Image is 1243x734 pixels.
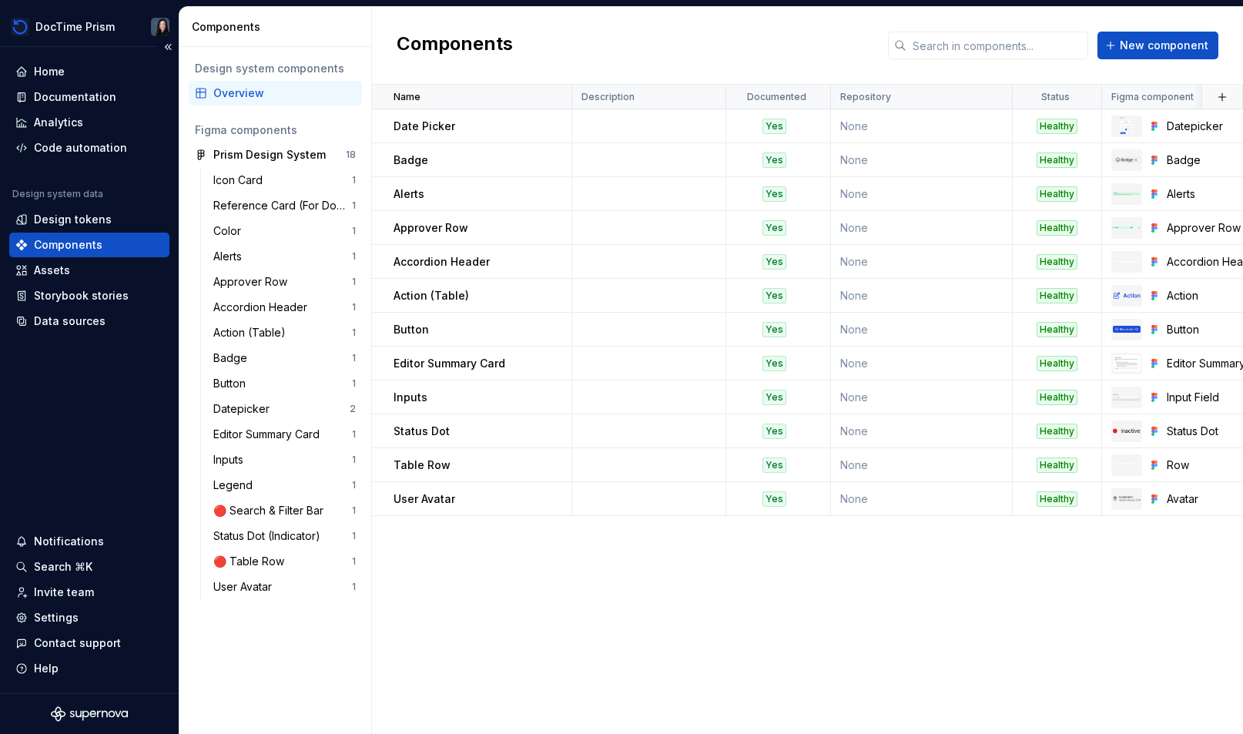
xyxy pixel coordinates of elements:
[207,320,362,345] a: Action (Table)1
[831,109,1013,143] td: None
[157,36,179,58] button: Collapse sidebar
[1037,288,1077,303] div: Healthy
[394,254,490,270] p: Accordion Header
[207,168,362,193] a: Icon Card1
[394,322,429,337] p: Button
[1113,394,1141,401] img: Input Field
[213,350,253,366] div: Badge
[34,212,112,227] div: Design tokens
[34,237,102,253] div: Components
[9,136,169,160] a: Code automation
[1113,291,1141,300] img: Action
[195,122,356,138] div: Figma components
[213,579,278,595] div: User Avatar
[213,401,276,417] div: Datepicker
[352,581,356,593] div: 1
[213,173,269,188] div: Icon Card
[1037,424,1077,439] div: Healthy
[1037,220,1077,236] div: Healthy
[195,61,356,76] div: Design system components
[831,347,1013,380] td: None
[213,376,252,391] div: Button
[34,559,92,575] div: Search ⌘K
[394,220,468,236] p: Approver Row
[352,479,356,491] div: 1
[352,225,356,237] div: 1
[352,301,356,313] div: 1
[189,81,362,106] a: Overview
[9,59,169,84] a: Home
[151,18,169,36] img: Emmy
[1113,355,1141,372] img: Editor Summary Card
[762,424,786,439] div: Yes
[207,219,362,243] a: Color1
[34,313,106,329] div: Data sources
[352,377,356,390] div: 1
[34,585,94,600] div: Invite team
[394,424,450,439] p: Status Dot
[831,482,1013,516] td: None
[213,478,259,493] div: Legend
[207,473,362,498] a: Legend1
[1097,32,1218,59] button: New component
[1037,119,1077,134] div: Healthy
[352,327,356,339] div: 1
[1037,356,1077,371] div: Healthy
[9,258,169,283] a: Assets
[831,313,1013,347] td: None
[213,554,290,569] div: 🔴 Table Row
[762,254,786,270] div: Yes
[9,233,169,257] a: Components
[207,575,362,599] a: User Avatar1
[394,491,455,507] p: User Avatar
[831,414,1013,448] td: None
[1113,496,1141,501] img: Avatar
[9,85,169,109] a: Documentation
[12,188,103,200] div: Design system data
[394,356,505,371] p: Editor Summary Card
[1113,226,1141,230] img: Approver Row
[9,605,169,630] a: Settings
[1113,464,1141,466] img: Row
[397,32,513,59] h2: Components
[207,498,362,523] a: 🔴 Search & Filter Bar1
[207,295,362,320] a: Accordion Header1
[831,448,1013,482] td: None
[762,288,786,303] div: Yes
[831,177,1013,211] td: None
[394,288,469,303] p: Action (Table)
[213,503,330,518] div: 🔴 Search & Filter Bar
[213,147,326,163] div: Prism Design System
[1037,152,1077,168] div: Healthy
[1113,326,1141,333] img: Button
[1037,457,1077,473] div: Healthy
[213,528,327,544] div: Status Dot (Indicator)
[35,19,115,35] div: DocTime Prism
[207,524,362,548] a: Status Dot (Indicator)1
[51,706,128,722] a: Supernova Logo
[352,555,356,568] div: 1
[213,223,247,239] div: Color
[9,656,169,681] button: Help
[34,288,129,303] div: Storybook stories
[1119,117,1134,136] img: Datepicker
[747,91,806,103] p: Documented
[1113,426,1141,435] img: Status Dot
[213,325,292,340] div: Action (Table)
[213,198,352,213] div: Reference Card (For Documentation)
[34,610,79,625] div: Settings
[762,390,786,405] div: Yes
[762,457,786,473] div: Yes
[34,661,59,676] div: Help
[1113,261,1141,262] img: Accordion Header
[213,300,313,315] div: Accordion Header
[831,245,1013,279] td: None
[207,549,362,574] a: 🔴 Table Row1
[9,283,169,308] a: Storybook stories
[34,534,104,549] div: Notifications
[207,371,362,396] a: Button1
[9,555,169,579] button: Search ⌘K
[352,174,356,186] div: 1
[762,119,786,134] div: Yes
[394,119,455,134] p: Date Picker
